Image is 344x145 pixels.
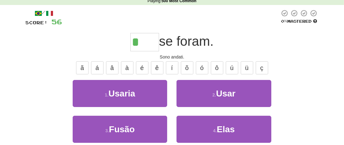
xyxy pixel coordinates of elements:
[256,61,268,74] button: ç
[73,80,167,107] button: 1.Usaria
[26,9,62,17] div: /
[151,61,163,74] button: ê
[216,89,235,98] span: Usar
[281,19,288,24] span: 0 %
[177,116,271,143] button: 4.Elas
[166,61,178,74] button: í
[226,61,238,74] button: ú
[73,116,167,143] button: 3.Fusão
[241,61,253,74] button: ü
[196,61,208,74] button: ó
[280,19,319,24] div: Mastered
[105,128,109,133] small: 3 .
[106,61,119,74] button: â
[212,92,216,97] small: 2 .
[181,61,193,74] button: õ
[76,61,89,74] button: ã
[109,124,134,134] span: Fusão
[26,54,319,60] div: Sono andati.
[52,18,62,26] span: 56
[91,61,104,74] button: á
[121,61,133,74] button: à
[211,61,223,74] button: ô
[213,128,217,133] small: 4 .
[217,124,235,134] span: Elas
[159,34,214,49] span: se foram.
[109,89,135,98] span: Usaria
[105,92,109,97] small: 1 .
[177,80,271,107] button: 2.Usar
[136,61,148,74] button: é
[26,20,48,25] span: Score:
